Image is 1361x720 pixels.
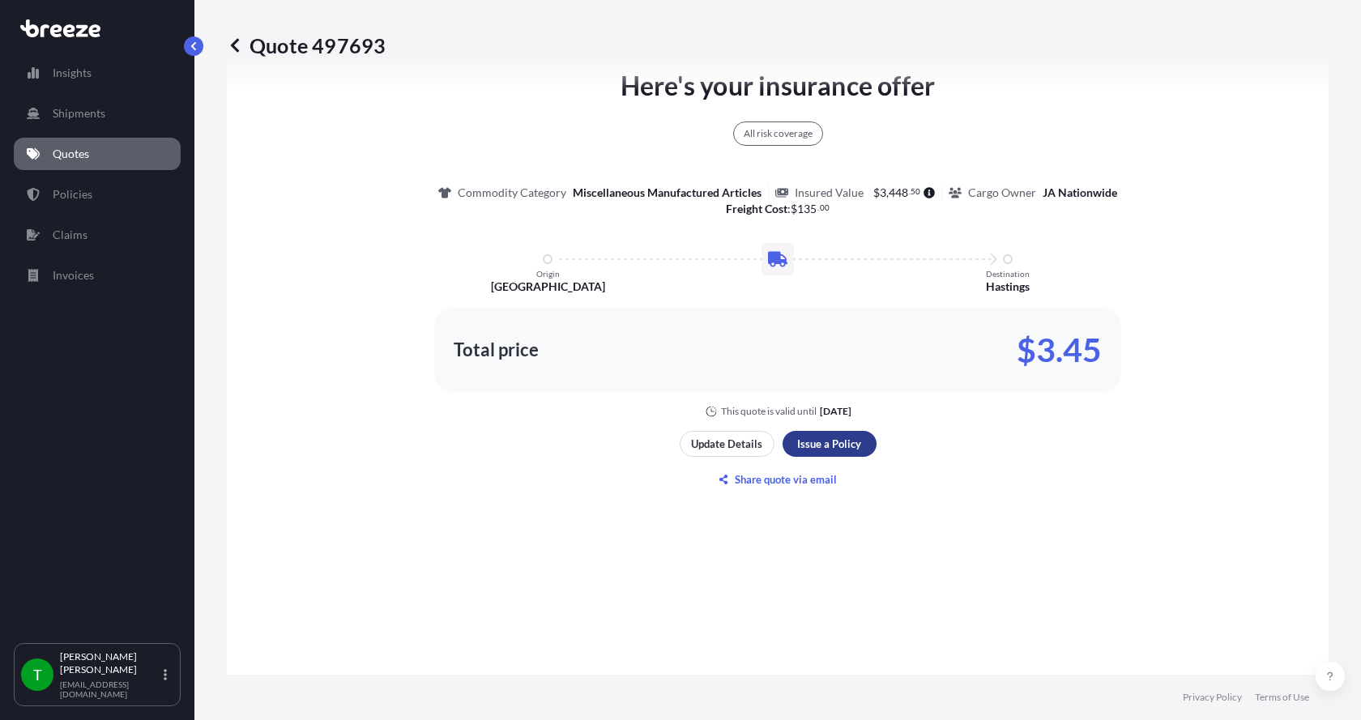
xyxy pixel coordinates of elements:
[53,227,87,243] p: Claims
[886,187,889,198] span: ,
[726,201,830,217] p: :
[817,205,819,211] span: .
[491,279,605,295] p: [GEOGRAPHIC_DATA]
[873,187,880,198] span: $
[53,146,89,162] p: Quotes
[1017,337,1102,363] p: $3.45
[227,32,386,58] p: Quote 497693
[454,342,539,358] p: Total price
[880,187,886,198] span: 3
[680,431,774,457] button: Update Details
[14,259,181,292] a: Invoices
[680,467,877,492] button: Share quote via email
[691,436,762,452] p: Update Details
[726,202,787,215] b: Freight Cost
[53,65,92,81] p: Insights
[797,203,817,215] span: 135
[820,205,830,211] span: 00
[14,97,181,130] a: Shipments
[986,279,1030,295] p: Hastings
[53,186,92,202] p: Policies
[735,471,837,488] p: Share quote via email
[14,219,181,251] a: Claims
[1043,185,1117,201] p: JA Nationwide
[791,203,797,215] span: $
[820,405,851,418] p: [DATE]
[909,189,911,194] span: .
[797,436,861,452] p: Issue a Policy
[14,138,181,170] a: Quotes
[783,431,877,457] button: Issue a Policy
[911,189,920,194] span: 50
[573,185,762,201] p: Miscellaneous Manufactured Articles
[795,185,864,201] p: Insured Value
[986,269,1030,279] p: Destination
[14,57,181,89] a: Insights
[968,185,1036,201] p: Cargo Owner
[14,178,181,211] a: Policies
[1255,691,1309,704] a: Terms of Use
[53,105,105,121] p: Shipments
[53,267,94,283] p: Invoices
[889,187,908,198] span: 448
[1183,691,1242,704] a: Privacy Policy
[721,405,817,418] p: This quote is valid until
[458,185,566,201] p: Commodity Category
[33,667,42,683] span: T
[60,680,160,699] p: [EMAIL_ADDRESS][DOMAIN_NAME]
[733,121,823,146] div: All risk coverage
[60,650,160,676] p: [PERSON_NAME] [PERSON_NAME]
[536,269,560,279] p: Origin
